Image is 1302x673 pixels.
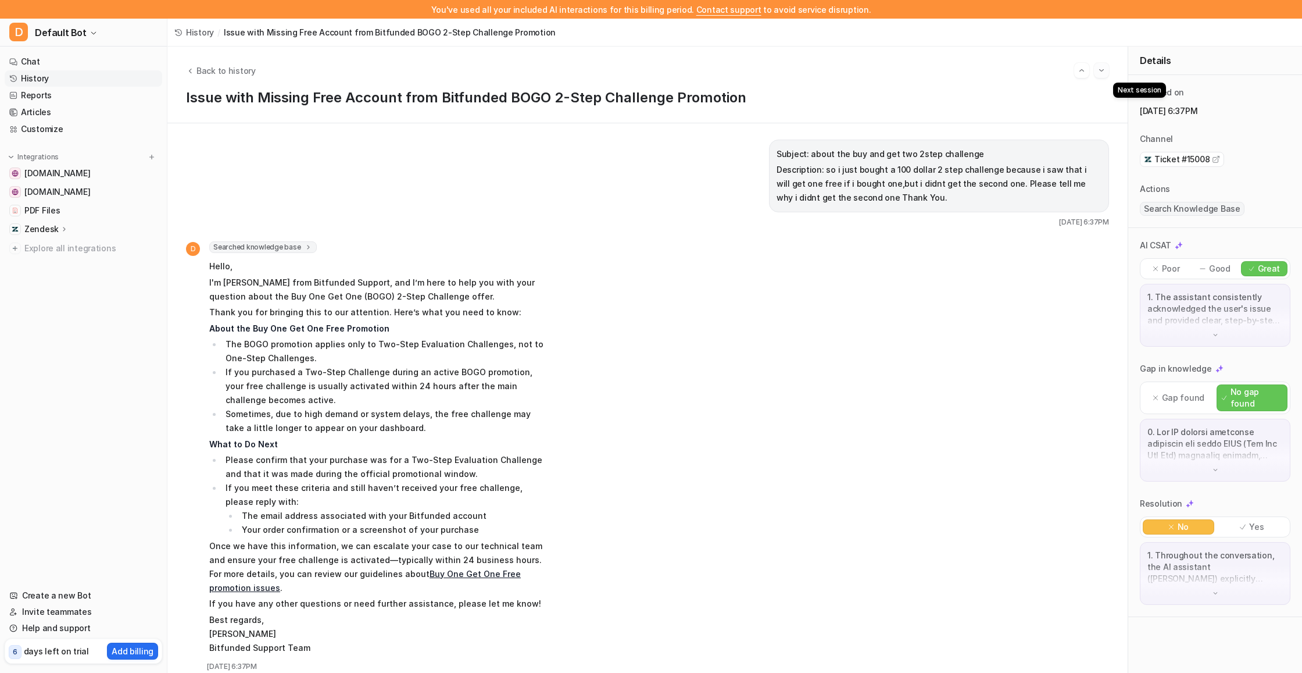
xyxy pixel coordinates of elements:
p: No [1178,521,1189,533]
p: Subject: about the buy and get two 2step challenge [777,147,1101,161]
a: Articles [5,104,162,120]
a: Explore all integrations [5,240,162,257]
button: Go to previous session [1074,63,1089,78]
p: Zendesk [24,223,59,235]
span: Search Knowledge Base [1140,202,1244,216]
div: Next session [1113,83,1166,98]
span: [DATE] 6:37PM [207,661,257,672]
p: Yes [1249,521,1264,533]
p: I'm [PERSON_NAME] from Bitfunded Support, and I’m here to help you with your question about the B... [209,276,549,304]
p: AI CSAT [1140,240,1171,251]
a: www.bitfunded.com[DOMAIN_NAME] [5,165,162,181]
span: Ticket #15008 [1154,154,1210,165]
li: Please confirm that your purchase was for a Two-Step Evaluation Challenge and that it was made du... [222,453,549,481]
img: bitfunded.gitbook.io [12,188,19,195]
img: down-arrow [1211,589,1219,597]
a: bitfunded.gitbook.io[DOMAIN_NAME] [5,184,162,200]
strong: What to Do Next [209,439,278,449]
p: No gap found [1231,386,1282,410]
p: 0. Lor IP dolorsi ametconse adipiscin eli seddo EIUS (Tem Inc Utl Etd) magnaaliq enimadm, veniamq... [1147,426,1283,461]
p: Channel [1140,133,1173,145]
a: Reports [5,87,162,104]
p: Add billing [112,645,153,657]
button: Go to next session [1094,63,1109,78]
span: D [186,242,200,256]
li: Sometimes, due to high demand or system delays, the free challenge may take a little longer to ap... [222,407,549,435]
p: If you have any other questions or need further assistance, please let me know! [209,597,549,611]
span: [DATE] 6:37PM [1059,217,1109,227]
img: zendesk [1144,155,1152,163]
li: The BOGO promotion applies only to Two-Step Evaluation Challenges, not to One-Step Challenges. [222,337,549,365]
p: Good [1209,263,1231,275]
span: PDF Files [24,205,60,216]
p: Actions [1140,183,1170,195]
p: Great [1258,263,1280,275]
p: Best regards, [PERSON_NAME] Bitfunded Support Team [209,613,549,655]
strong: About the Buy One Get One Free Promotion [209,323,389,333]
p: Description: so i just bought a 100 dollar 2 step challenge because i saw that i will get one fre... [777,163,1101,205]
a: Customize [5,121,162,137]
li: If you purchased a Two-Step Challenge during an active BOGO promotion, your free challenge is usu... [222,365,549,407]
img: Next session [1097,65,1106,76]
span: / [217,26,220,38]
a: Ticket #15008 [1144,154,1220,165]
p: Once we have this information, we can escalate your case to our technical team and ensure your fr... [209,539,549,595]
span: [DOMAIN_NAME] [24,186,90,198]
span: Back to history [196,65,256,77]
button: Integrations [5,151,62,163]
img: down-arrow [1211,466,1219,474]
span: Contact support [696,5,761,15]
a: Buy One Get One Free promotion issues [209,569,521,593]
p: Gap in knowledge [1140,363,1212,375]
p: 1. Throughout the conversation, the AI assistant ([PERSON_NAME]) explicitly states that the user'... [1147,550,1283,585]
a: PDF FilesPDF Files [5,202,162,219]
p: 1. The assistant consistently acknowledged the user's issue and provided clear, step-by-step inst... [1147,291,1283,326]
a: Create a new Bot [5,587,162,604]
p: Poor [1162,263,1180,275]
p: Thank you for bringing this to our attention. Here’s what you need to know: [209,305,549,319]
a: Help and support [5,620,162,636]
img: explore all integrations [9,243,21,254]
button: Back to history [186,65,256,77]
li: The email address associated with your Bitfunded account [238,509,549,523]
p: Hello, [209,259,549,273]
li: If you meet these criteria and still haven’t received your free challenge, please reply with: [222,481,549,537]
li: Your order confirmation or a screenshot of your purchase [238,523,549,537]
div: Details [1128,47,1302,75]
span: [DOMAIN_NAME] [24,168,90,179]
span: Searched knowledge base [209,241,317,253]
p: Integrations [17,152,59,162]
p: Gap found [1162,392,1204,404]
p: Resolution [1140,498,1182,510]
img: www.bitfunded.com [12,170,19,177]
p: [DATE] 6:37PM [1140,105,1290,117]
img: expand menu [7,153,15,161]
a: History [174,26,214,38]
span: History [186,26,214,38]
img: down-arrow [1211,331,1219,339]
a: History [5,70,162,87]
span: Issue with Missing Free Account from Bitfunded BOGO 2-Step Challenge Promotion [224,26,556,38]
h1: Issue with Missing Free Account from Bitfunded BOGO 2-Step Challenge Promotion [186,90,1109,106]
a: Invite teammates [5,604,162,620]
span: Default Bot [35,24,87,41]
p: 6 [13,647,17,657]
img: PDF Files [12,207,19,214]
img: Previous session [1078,65,1086,76]
img: menu_add.svg [148,153,156,161]
button: Add billing [107,643,158,660]
p: days left on trial [24,645,89,657]
span: Explore all integrations [24,239,158,258]
span: D [9,23,28,41]
a: Chat [5,54,162,70]
img: Zendesk [12,226,19,233]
